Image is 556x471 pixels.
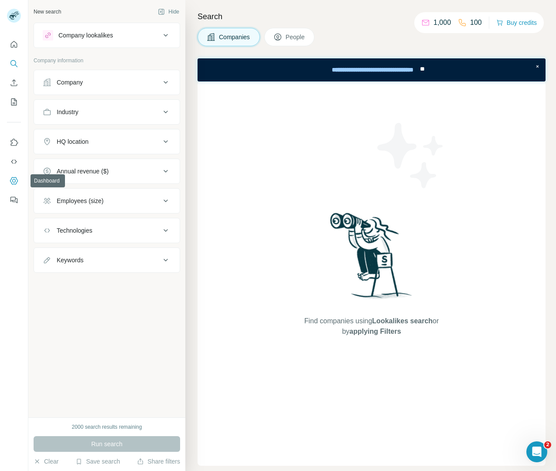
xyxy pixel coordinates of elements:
[433,17,451,28] p: 1,000
[57,78,83,87] div: Company
[72,423,142,431] div: 2000 search results remaining
[198,58,546,81] iframe: Banner
[34,250,180,271] button: Keywords
[34,457,58,466] button: Clear
[470,17,482,28] p: 100
[58,31,113,40] div: Company lookalikes
[34,161,180,182] button: Annual revenue ($)
[152,5,185,18] button: Hide
[372,317,433,325] span: Lookalikes search
[349,328,401,335] span: applying Filters
[34,102,180,122] button: Industry
[57,137,89,146] div: HQ location
[137,457,180,466] button: Share filters
[34,220,180,241] button: Technologies
[75,457,120,466] button: Save search
[7,94,21,110] button: My lists
[7,173,21,189] button: Dashboard
[372,116,450,195] img: Surfe Illustration - Stars
[302,316,441,337] span: Find companies using or by
[219,33,251,41] span: Companies
[326,210,417,308] img: Surfe Illustration - Woman searching with binoculars
[198,10,546,23] h4: Search
[7,135,21,150] button: Use Surfe on LinkedIn
[57,197,103,205] div: Employees (size)
[526,441,547,462] iframe: Intercom live chat
[34,25,180,46] button: Company lookalikes
[57,108,78,116] div: Industry
[34,131,180,152] button: HQ location
[34,190,180,211] button: Employees (size)
[7,192,21,208] button: Feedback
[57,256,83,264] div: Keywords
[34,57,180,64] p: Company information
[57,167,109,176] div: Annual revenue ($)
[7,56,21,71] button: Search
[7,154,21,169] button: Use Surfe API
[544,441,551,448] span: 2
[34,8,61,16] div: New search
[496,17,537,29] button: Buy credits
[34,72,180,93] button: Company
[7,37,21,52] button: Quick start
[7,75,21,91] button: Enrich CSV
[57,226,92,235] div: Technologies
[286,33,306,41] span: People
